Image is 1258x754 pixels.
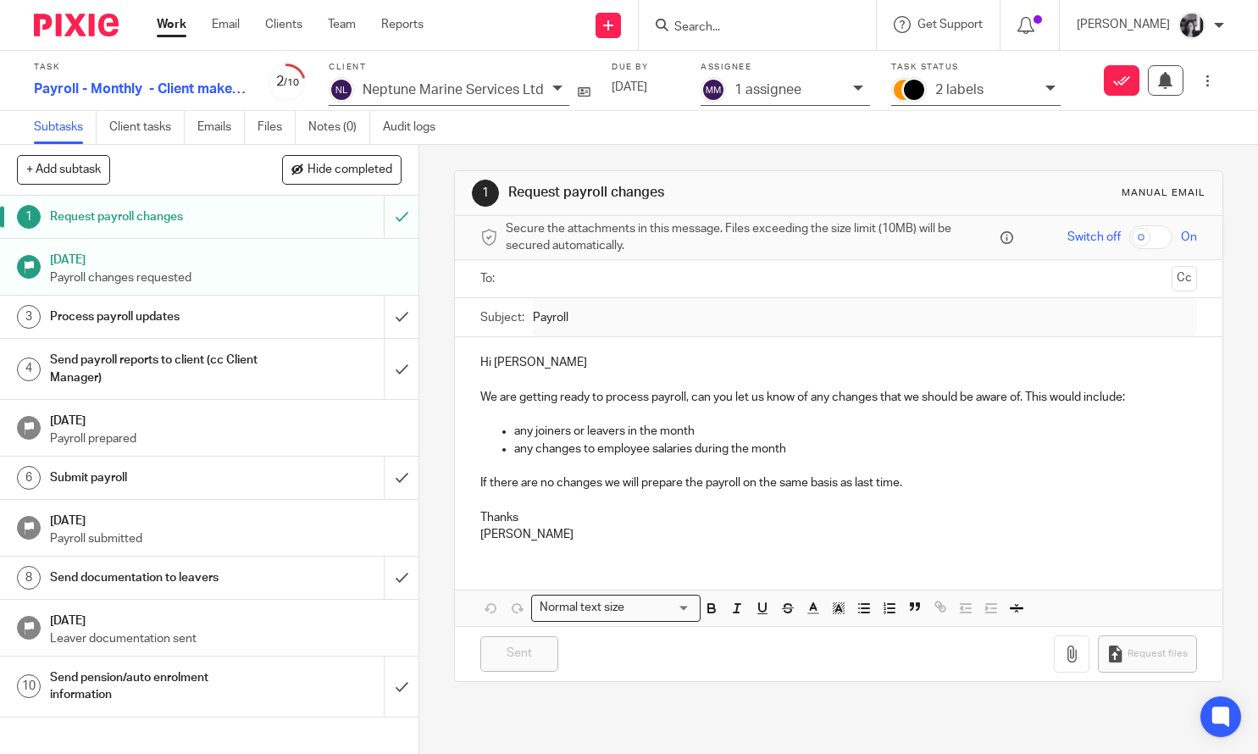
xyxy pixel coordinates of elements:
[328,16,356,33] a: Team
[34,14,119,36] img: Pixie
[329,62,590,73] label: Client
[50,530,402,547] p: Payroll submitted
[17,155,110,184] button: + Add subtask
[612,81,647,93] span: [DATE]
[258,111,296,144] a: Files
[1128,647,1188,661] span: Request files
[1098,635,1196,674] button: Request files
[50,204,262,230] h1: Request payroll changes
[50,665,262,708] h1: Send pension/auto enrolment information
[17,466,41,490] div: 6
[480,474,1197,491] p: If there are no changes we will prepare the payroll on the same basis as last time.
[212,16,240,33] a: Email
[109,111,185,144] a: Client tasks
[480,389,1197,406] p: We are getting ready to process payroll, can you let us know of any changes that we should be awa...
[50,565,262,590] h1: Send documentation to leavers
[1077,16,1170,33] p: [PERSON_NAME]
[480,270,499,287] label: To:
[514,423,1197,440] p: any joiners or leavers in the month
[50,630,402,647] p: Leaver documentation sent
[50,408,402,430] h1: [DATE]
[381,16,424,33] a: Reports
[17,305,41,329] div: 3
[308,164,392,177] span: Hide completed
[480,309,524,326] label: Subject:
[50,247,402,269] h1: [DATE]
[157,16,186,33] a: Work
[284,78,299,87] small: /10
[480,636,558,673] input: Sent
[1172,266,1197,291] button: Cc
[50,508,402,529] h1: [DATE]
[701,62,870,73] label: Assignee
[17,566,41,590] div: 8
[480,354,1197,371] p: Hi [PERSON_NAME]
[50,465,262,491] h1: Submit payroll
[50,269,402,286] p: Payroll changes requested
[935,82,984,97] p: 2 labels
[1067,229,1121,246] span: Switch off
[891,62,1061,73] label: Task status
[17,358,41,381] div: 4
[267,72,308,91] div: 2
[17,205,41,229] div: 1
[612,62,679,73] label: Due by
[363,82,544,97] p: Neptune Marine Services Ltd
[480,526,1197,543] p: [PERSON_NAME]
[17,674,41,698] div: 10
[34,62,246,73] label: Task
[673,20,825,36] input: Search
[506,220,996,255] span: Secure the attachments in this message. Files exceeding the size limit (10MB) will be secured aut...
[701,77,726,103] img: svg%3E
[50,608,402,629] h1: [DATE]
[1122,186,1205,200] div: Manual email
[50,347,262,391] h1: Send payroll reports to client (cc Client Manager)
[265,16,302,33] a: Clients
[282,155,402,184] button: Hide completed
[472,180,499,207] div: 1
[50,430,402,447] p: Payroll prepared
[508,184,875,202] h1: Request payroll changes
[514,441,1197,457] p: any changes to employee salaries during the month
[531,595,701,621] div: Search for option
[383,111,448,144] a: Audit logs
[629,599,690,617] input: Search for option
[480,509,1197,526] p: Thanks
[50,304,262,330] h1: Process payroll updates
[308,111,370,144] a: Notes (0)
[535,599,628,617] span: Normal text size
[1181,229,1197,246] span: On
[34,111,97,144] a: Subtasks
[1178,12,1205,39] img: IMG_7103.jpg
[197,111,245,144] a: Emails
[734,82,801,97] p: 1 assignee
[917,19,983,30] span: Get Support
[329,77,354,103] img: svg%3E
